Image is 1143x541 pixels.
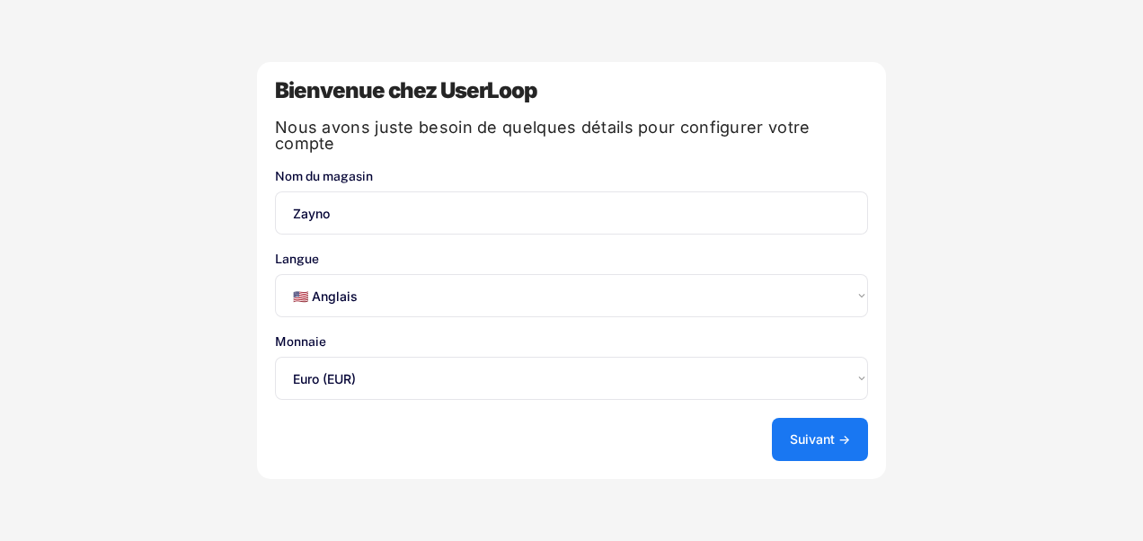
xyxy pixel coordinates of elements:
div: Nous avons juste besoin de quelques détails pour configurer votre compte [275,120,868,152]
button: Suivant → [772,418,868,461]
div: Monnaie [275,335,868,348]
div: Nom du magasin [275,170,868,182]
div: Bienvenue chez UserLoop [275,80,868,102]
input: Le nom de votre magasin [275,191,868,235]
div: Langue [275,253,868,265]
